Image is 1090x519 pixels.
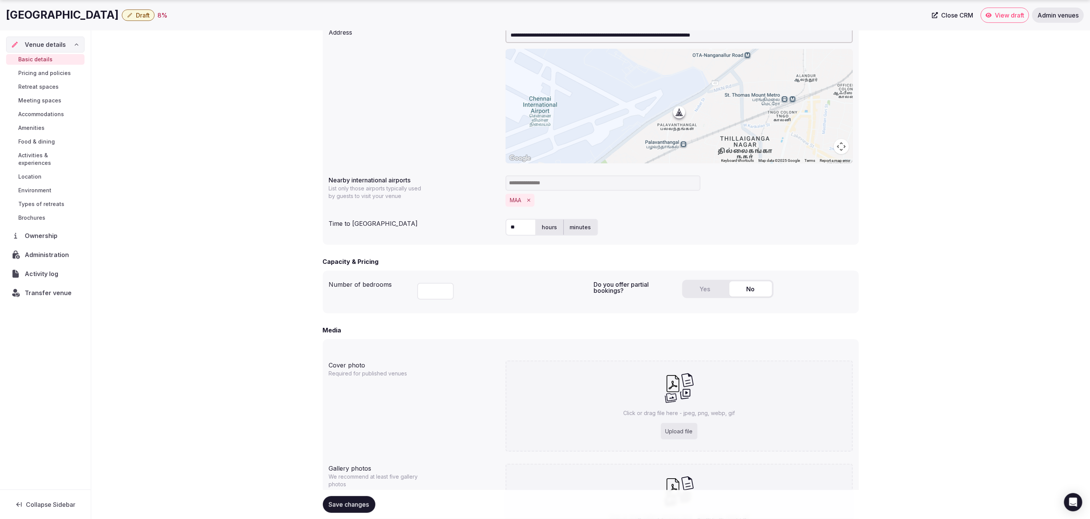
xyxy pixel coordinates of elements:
[594,281,676,294] label: Do you offer partial bookings?
[25,231,61,240] span: Ownership
[25,288,72,297] span: Transfer venue
[6,212,85,223] a: Brochures
[6,81,85,92] a: Retreat spaces
[26,501,75,508] span: Collapse Sidebar
[18,110,64,118] span: Accommodations
[6,171,85,182] a: Location
[18,97,61,104] span: Meeting spaces
[329,370,426,377] p: Required for published venues
[18,200,64,208] span: Types of retreats
[329,473,426,488] p: We recommend at least five gallery photos
[329,501,369,508] span: Save changes
[981,8,1029,23] a: View draft
[158,11,168,20] button: 8%
[661,423,697,440] div: Upload file
[6,247,85,263] a: Administration
[18,56,53,63] span: Basic details
[6,285,85,301] button: Transfer venue
[329,358,500,370] div: Cover photo
[729,281,772,297] button: No
[323,326,342,335] h2: Media
[927,8,978,23] a: Close CRM
[18,187,51,194] span: Environment
[122,10,155,21] button: Draft
[25,269,61,278] span: Activity log
[18,83,59,91] span: Retreat spaces
[6,150,85,168] a: Activities & experiences
[158,11,168,20] div: 8 %
[1064,493,1082,511] div: Open Intercom Messenger
[6,54,85,65] a: Basic details
[6,95,85,106] a: Meeting spaces
[323,496,375,513] button: Save changes
[18,124,45,132] span: Amenities
[6,68,85,78] a: Pricing and policies
[6,266,85,282] a: Activity log
[6,136,85,147] a: Food & dining
[18,173,41,180] span: Location
[18,152,81,167] span: Activities & experiences
[25,250,72,259] span: Administration
[6,228,85,244] a: Ownership
[329,277,411,289] div: Number of bedrooms
[18,214,45,222] span: Brochures
[6,109,85,120] a: Accommodations
[941,11,973,19] span: Close CRM
[323,257,379,266] h2: Capacity & Pricing
[6,199,85,209] a: Types of retreats
[6,496,85,513] button: Collapse Sidebar
[136,11,150,19] span: Draft
[6,123,85,133] a: Amenities
[329,461,500,473] div: Gallery photos
[18,69,71,77] span: Pricing and policies
[1037,11,1079,19] span: Admin venues
[1032,8,1084,23] a: Admin venues
[684,281,726,297] button: Yes
[6,8,119,22] h1: [GEOGRAPHIC_DATA]
[6,185,85,196] a: Environment
[995,11,1024,19] span: View draft
[18,138,55,145] span: Food & dining
[623,409,735,417] p: Click or drag file here - jpeg, png, webp, gif
[25,40,66,49] span: Venue details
